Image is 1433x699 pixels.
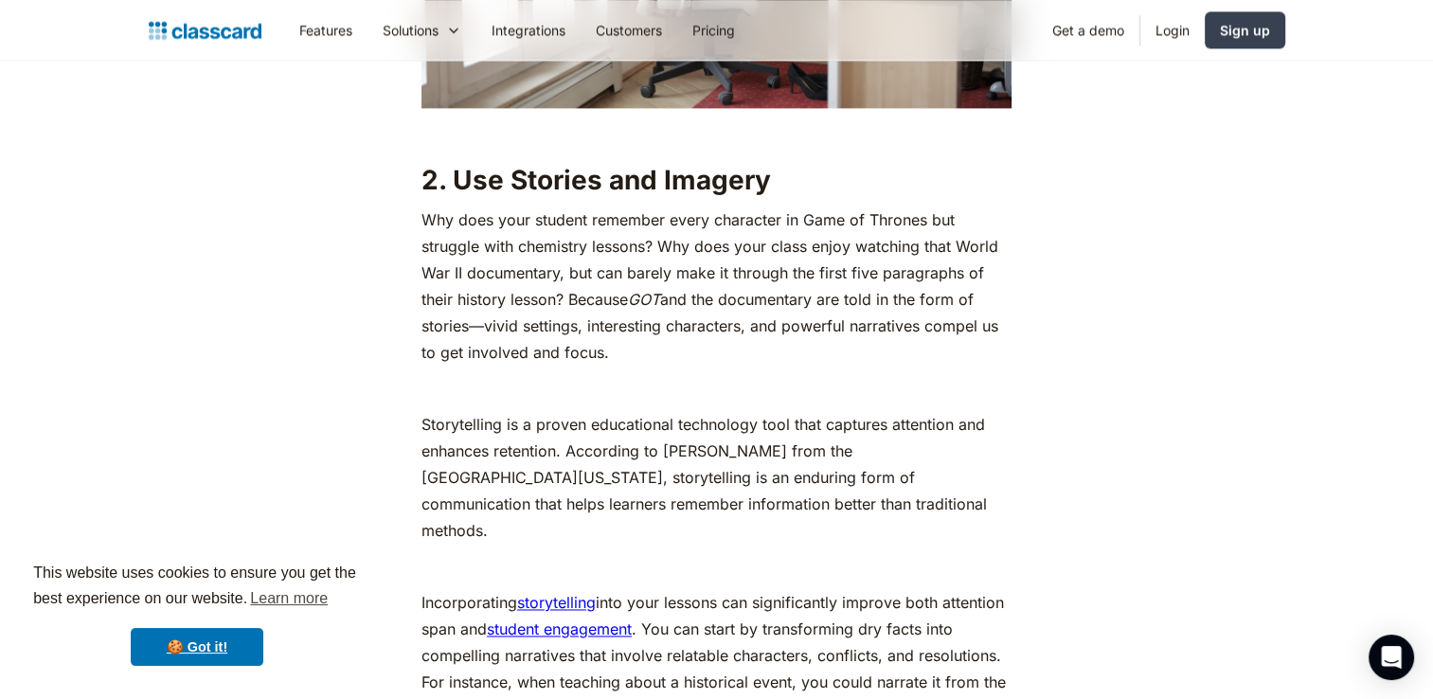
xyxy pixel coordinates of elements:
div: Solutions [367,9,476,51]
a: storytelling [517,593,596,612]
em: GOT [628,290,660,309]
p: ‍ [421,553,1012,580]
p: Why does your student remember every character in Game of Thrones but struggle with chemistry les... [421,206,1012,366]
a: dismiss cookie message [131,628,263,666]
div: Open Intercom Messenger [1369,635,1414,680]
a: Customers [581,9,677,51]
a: Login [1140,9,1205,51]
a: Pricing [677,9,750,51]
a: home [149,17,261,44]
a: Integrations [476,9,581,51]
div: cookieconsent [15,544,379,684]
a: Sign up [1205,11,1285,48]
a: student engagement [487,619,632,638]
a: learn more about cookies [247,584,331,613]
div: Solutions [383,20,439,40]
strong: 2. Use Stories and Imagery [421,164,771,196]
p: ‍ [421,117,1012,144]
p: Storytelling is a proven educational technology tool that captures attention and enhances retenti... [421,411,1012,544]
a: Get a demo [1037,9,1139,51]
a: Features [284,9,367,51]
p: ‍ [421,375,1012,402]
div: Sign up [1220,20,1270,40]
span: This website uses cookies to ensure you get the best experience on our website. [33,562,361,613]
